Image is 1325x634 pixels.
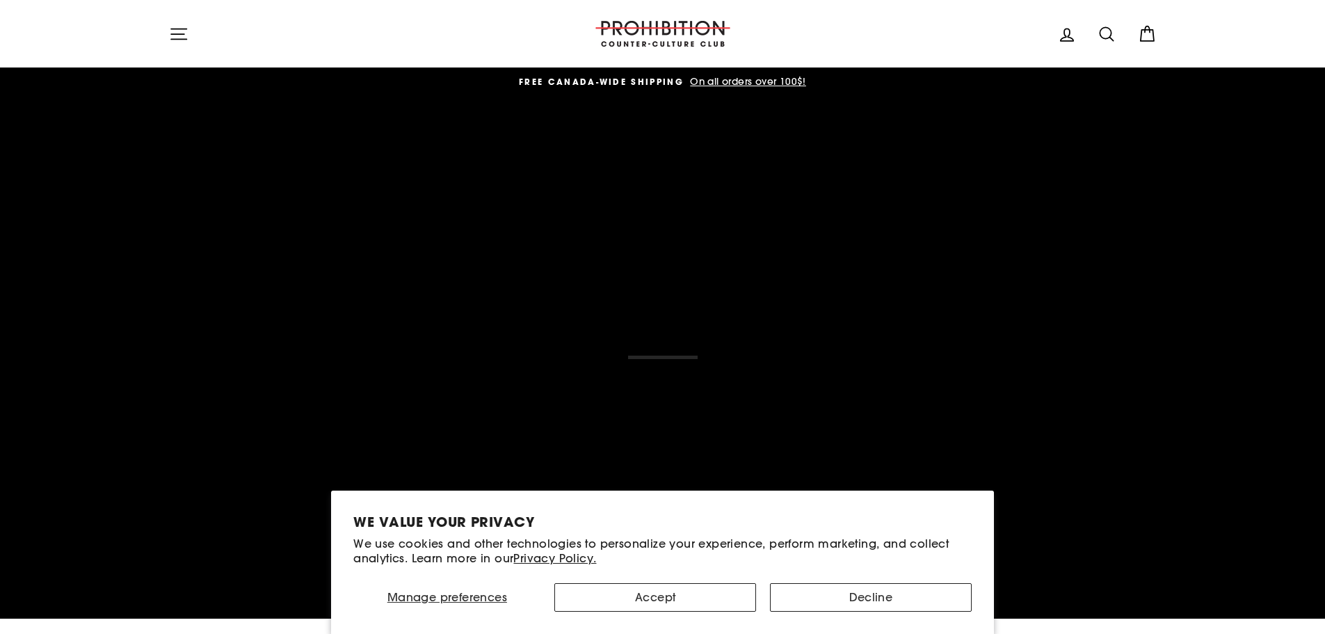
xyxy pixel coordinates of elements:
span: Manage preferences [387,590,507,604]
img: PROHIBITION COUNTER-CULTURE CLUB [593,21,732,47]
button: Accept [554,583,756,612]
a: Privacy Policy. [513,551,596,565]
p: We use cookies and other technologies to personalize your experience, perform marketing, and coll... [353,537,972,566]
span: On all orders over 100$! [686,75,806,88]
a: FREE CANADA-WIDE SHIPPING On all orders over 100$! [172,74,1153,90]
h2: We value your privacy [353,513,972,530]
button: Manage preferences [353,583,540,612]
button: Decline [770,583,972,612]
span: FREE CANADA-WIDE SHIPPING [519,76,684,88]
